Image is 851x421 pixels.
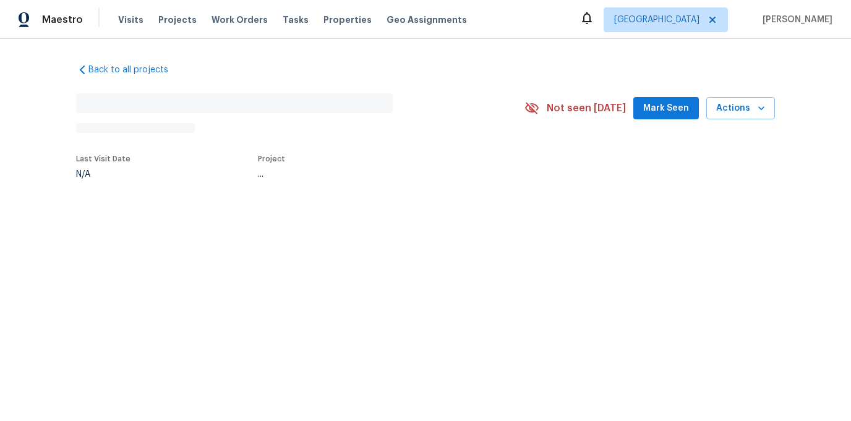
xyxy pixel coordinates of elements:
[212,14,268,26] span: Work Orders
[716,101,765,116] span: Actions
[118,14,143,26] span: Visits
[323,14,372,26] span: Properties
[258,155,285,163] span: Project
[42,14,83,26] span: Maestro
[158,14,197,26] span: Projects
[633,97,699,120] button: Mark Seen
[706,97,775,120] button: Actions
[283,15,309,24] span: Tasks
[758,14,832,26] span: [PERSON_NAME]
[387,14,467,26] span: Geo Assignments
[76,155,130,163] span: Last Visit Date
[76,170,130,179] div: N/A
[643,101,689,116] span: Mark Seen
[258,170,495,179] div: ...
[76,64,195,76] a: Back to all projects
[614,14,699,26] span: [GEOGRAPHIC_DATA]
[547,102,626,114] span: Not seen [DATE]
